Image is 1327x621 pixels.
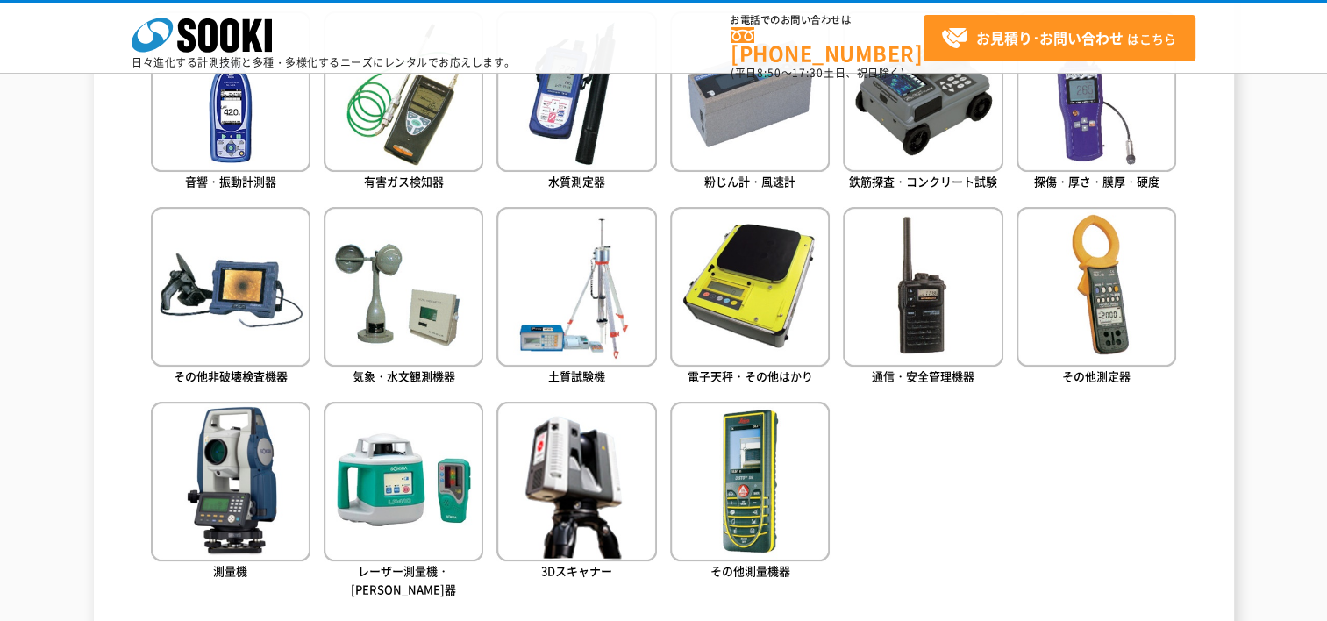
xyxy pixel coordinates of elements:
[353,368,455,384] span: 気象・水文観測機器
[151,402,310,561] img: 測量機
[151,207,310,389] a: その他非破壊検査機器
[151,11,310,193] a: 音響・振動計測器
[731,15,924,25] span: お電話でのお問い合わせは
[757,65,781,81] span: 8:50
[731,27,924,63] a: [PHONE_NUMBER]
[843,207,1002,367] img: 通信・安全管理機器
[496,11,656,193] a: 水質測定器
[1017,207,1176,367] img: その他測定器
[151,207,310,367] img: その他非破壊検査機器
[843,207,1002,389] a: 通信・安全管理機器
[132,57,516,68] p: 日々進化する計測技術と多種・多様化するニーズにレンタルでお応えします。
[324,207,483,367] img: 気象・水文観測機器
[541,562,612,579] span: 3Dスキャナー
[843,11,1002,193] a: 鉄筋探査・コンクリート試験
[496,207,656,389] a: 土質試験機
[496,402,656,561] img: 3Dスキャナー
[324,402,483,602] a: レーザー測量機・[PERSON_NAME]器
[670,402,830,561] img: その他測量機器
[548,368,605,384] span: 土質試験機
[351,562,456,597] span: レーザー測量機・[PERSON_NAME]器
[710,562,790,579] span: その他測量機器
[213,562,247,579] span: 測量機
[151,402,310,583] a: 測量機
[670,11,830,193] a: 粉じん計・風速計
[670,11,830,171] img: 粉じん計・風速計
[976,27,1124,48] strong: お見積り･お問い合わせ
[324,11,483,171] img: 有害ガス検知器
[670,402,830,583] a: その他測量機器
[792,65,824,81] span: 17:30
[151,11,310,171] img: 音響・振動計測器
[849,173,997,189] span: 鉄筋探査・コンクリート試験
[670,207,830,389] a: 電子天秤・その他はかり
[324,11,483,193] a: 有害ガス検知器
[548,173,605,189] span: 水質測定器
[704,173,795,189] span: 粉じん計・風速計
[924,15,1195,61] a: お見積り･お問い合わせはこちら
[496,207,656,367] img: 土質試験機
[1017,11,1176,171] img: 探傷・厚さ・膜厚・硬度
[496,11,656,171] img: 水質測定器
[1017,11,1176,193] a: 探傷・厚さ・膜厚・硬度
[731,65,904,81] span: (平日 ～ 土日、祝日除く)
[670,207,830,367] img: 電子天秤・その他はかり
[324,207,483,389] a: 気象・水文観測機器
[496,402,656,583] a: 3Dスキャナー
[324,402,483,561] img: レーザー測量機・墨出器
[1062,368,1131,384] span: その他測定器
[688,368,813,384] span: 電子天秤・その他はかり
[843,11,1002,171] img: 鉄筋探査・コンクリート試験
[1017,207,1176,389] a: その他測定器
[941,25,1176,52] span: はこちら
[1034,173,1159,189] span: 探傷・厚さ・膜厚・硬度
[174,368,288,384] span: その他非破壊検査機器
[872,368,974,384] span: 通信・安全管理機器
[185,173,276,189] span: 音響・振動計測器
[364,173,444,189] span: 有害ガス検知器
